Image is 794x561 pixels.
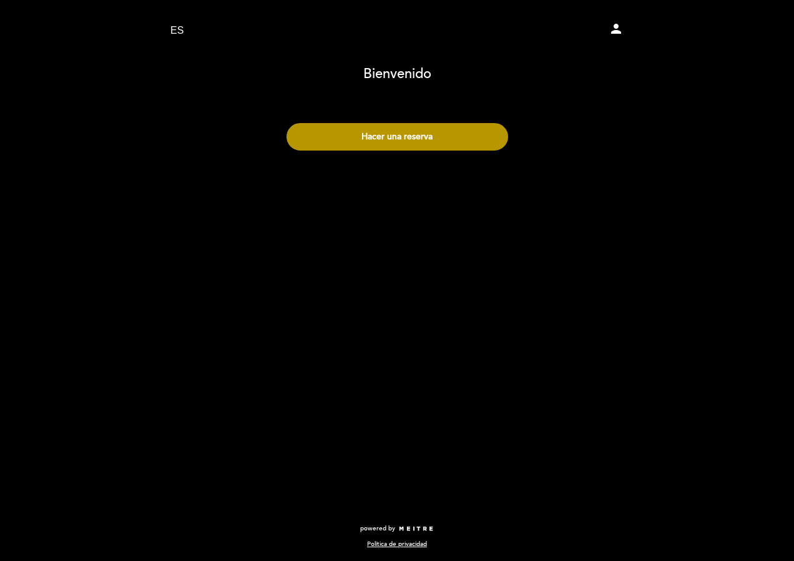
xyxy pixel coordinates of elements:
[287,123,508,151] button: Hacer una reserva
[609,21,624,36] i: person
[367,540,427,549] a: Política de privacidad
[360,524,395,533] span: powered by
[319,14,475,48] a: Bestial Fly Bar
[360,524,434,533] a: powered by
[363,67,431,82] h1: Bienvenido
[398,526,434,532] img: MEITRE
[609,21,624,41] button: person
